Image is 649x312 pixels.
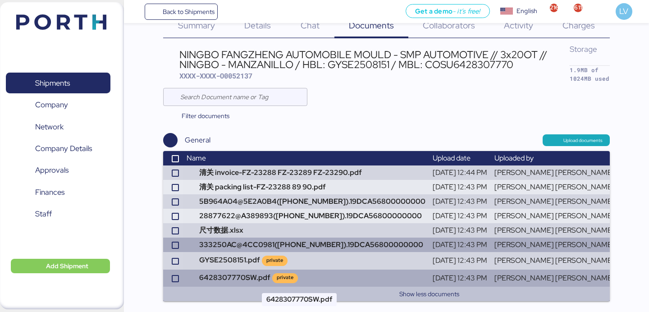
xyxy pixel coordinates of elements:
td: [PERSON_NAME] [PERSON_NAME] [491,238,618,252]
td: [PERSON_NAME] [PERSON_NAME] [491,209,618,223]
td: [DATE] 12:43 PM [429,209,491,223]
span: Staff [35,207,52,220]
td: 清关 invoice-FZ-23288 FZ-23289 FZ-23290.pdf [183,165,429,180]
a: Staff [6,204,110,225]
td: [DATE] 12:44 PM [429,165,491,180]
span: Charges [562,19,595,31]
td: [DATE] 12:43 PM [429,238,491,252]
td: 333250AC@4CC0981([PHONE_NUMBER]).19DCA56800000000 [183,238,429,252]
span: Upload documents [563,137,603,145]
td: GYSE2508151.pdf [183,252,429,269]
span: LV [619,5,628,17]
a: Finances [6,182,110,203]
span: Details [244,19,271,31]
td: 28877622@A389893([PHONE_NUMBER]).19DCA56800000000 [183,209,429,223]
div: General [185,135,210,146]
a: Approvals [6,160,110,181]
span: Documents [349,19,394,31]
div: English [516,6,537,16]
td: [DATE] 12:43 PM [429,223,491,238]
td: 尺寸数据.xlsx [183,223,429,238]
button: Upload documents [543,134,610,146]
td: 清关 packing list-FZ-23288 89 90.pdf [183,180,429,194]
td: [DATE] 12:43 PM [429,270,491,287]
div: 1.9MB of 1024MB used [570,66,610,83]
td: 5B964A04@5E2A0B4([PHONE_NUMBER]).19DCA56800000000 [183,194,429,209]
span: Approvals [35,164,69,177]
span: Company [35,98,68,111]
a: Network [6,116,110,137]
span: Upload date [433,153,471,163]
span: Summary [178,19,215,31]
span: Uploaded by [494,153,534,163]
span: Network [35,120,64,133]
span: Filter documents [182,110,229,121]
td: [PERSON_NAME] [PERSON_NAME] [491,270,618,287]
input: Search Document name or Tag [180,88,302,106]
button: Add Shipment [11,259,110,273]
span: Add Shipment [46,261,88,271]
span: Back to Shipments [163,6,215,17]
span: Collaborators [423,19,475,31]
a: Company Details [6,138,110,159]
td: [PERSON_NAME] [PERSON_NAME] [491,180,618,194]
div: private [266,257,283,264]
div: NINGBO FANGZHENG AUTOMOBILE MOULD - SMP AUTOMOTIVE // 3x20OT // NINGBO - MANZANILLO / HBL: GYSE25... [179,50,570,70]
span: XXXX-XXXX-O0052137 [179,71,252,80]
div: private [277,274,293,281]
td: [PERSON_NAME] [PERSON_NAME] [491,252,618,269]
span: Shipments [35,77,70,90]
a: Company [6,95,110,115]
td: [PERSON_NAME] [PERSON_NAME] [491,223,618,238]
button: Filter documents [163,108,237,124]
span: Storage [570,44,597,54]
span: Company Details [35,142,92,155]
td: [PERSON_NAME] [PERSON_NAME] [491,194,618,209]
button: Menu [129,4,145,19]
a: Back to Shipments [145,4,218,20]
span: Chat [301,19,320,31]
td: [DATE] 12:43 PM [429,252,491,269]
span: Name [187,153,206,163]
td: [DATE] 12:43 PM [429,180,491,194]
td: [PERSON_NAME] [PERSON_NAME] [491,165,618,180]
a: Shipments [6,73,110,93]
span: Activity [504,19,533,31]
span: Finances [35,186,64,199]
td: [DATE] 12:43 PM [429,194,491,209]
td: 6428307770SW.pdf [183,270,429,287]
